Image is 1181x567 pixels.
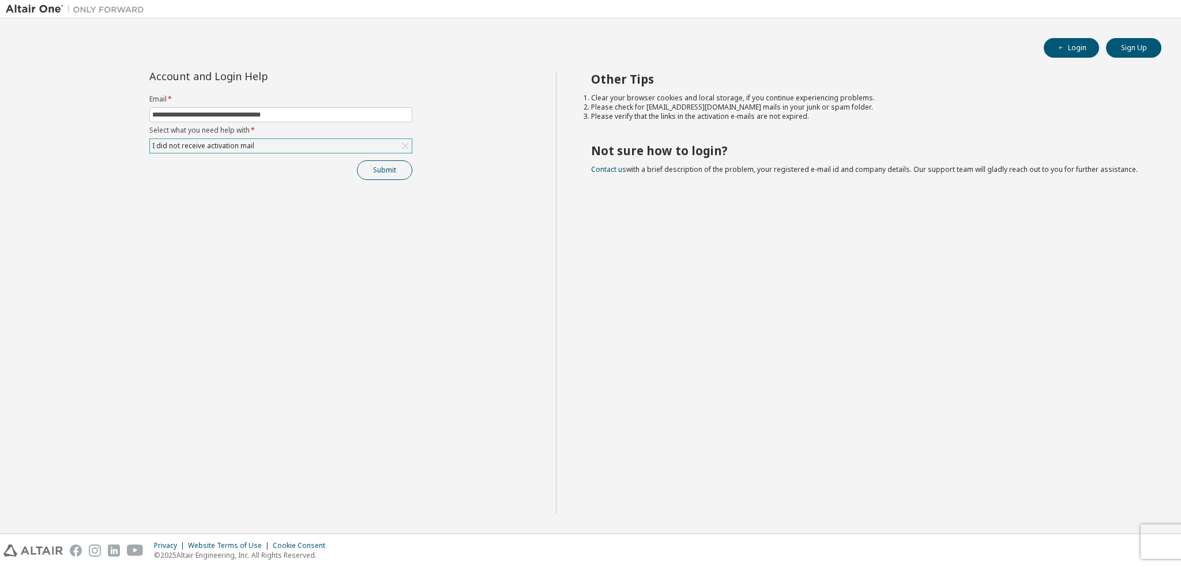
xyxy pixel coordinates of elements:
[188,541,273,550] div: Website Terms of Use
[149,72,360,81] div: Account and Login Help
[591,143,1141,158] h2: Not sure how to login?
[357,160,412,180] button: Submit
[6,3,150,15] img: Altair One
[127,545,144,557] img: youtube.svg
[154,550,332,560] p: © 2025 Altair Engineering, Inc. All Rights Reserved.
[591,164,626,174] a: Contact us
[591,112,1141,121] li: Please verify that the links in the activation e-mails are not expired.
[591,103,1141,112] li: Please check for [EMAIL_ADDRESS][DOMAIN_NAME] mails in your junk or spam folder.
[70,545,82,557] img: facebook.svg
[150,139,412,153] div: I did not receive activation mail
[149,126,412,135] label: Select what you need help with
[591,72,1141,87] h2: Other Tips
[149,95,412,104] label: Email
[591,93,1141,103] li: Clear your browser cookies and local storage, if you continue experiencing problems.
[273,541,332,550] div: Cookie Consent
[1106,38,1161,58] button: Sign Up
[89,545,101,557] img: instagram.svg
[108,545,120,557] img: linkedin.svg
[1044,38,1099,58] button: Login
[591,164,1138,174] span: with a brief description of the problem, your registered e-mail id and company details. Our suppo...
[154,541,188,550] div: Privacy
[3,545,63,557] img: altair_logo.svg
[151,140,256,152] div: I did not receive activation mail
